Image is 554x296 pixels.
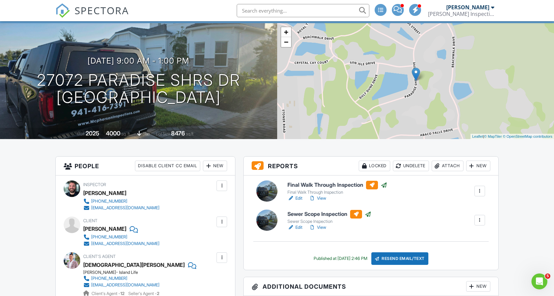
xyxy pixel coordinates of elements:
[135,161,200,171] div: Disable Client CC Email
[83,205,159,211] a: [EMAIL_ADDRESS][DOMAIN_NAME]
[371,252,428,265] div: Resend Email/Text
[77,131,85,136] span: Built
[237,4,369,17] input: Search everything...
[157,291,159,296] strong: 2
[314,256,367,261] div: Published at [DATE] 2:46 PM
[120,291,125,296] strong: 12
[466,281,490,292] div: New
[91,282,159,288] div: [EMAIL_ADDRESS][DOMAIN_NAME]
[55,3,70,18] img: The Best Home Inspection Software - Spectora
[55,9,129,23] a: SPECTORA
[470,134,554,139] div: |
[287,219,371,224] div: Sewer Scope Inspection
[56,157,235,175] h3: People
[171,130,185,137] div: 8476
[92,291,126,296] span: Client's Agent -
[503,134,552,138] a: © OpenStreetMap contributors
[287,210,371,224] a: Sewer Scope Inspection Sewer Scope Inspection
[244,157,498,175] h3: Reports
[83,254,116,259] span: Client's Agent
[83,182,106,187] span: Inspector
[83,270,196,275] div: [PERSON_NAME]- Island Life
[309,224,326,231] a: View
[121,131,131,136] span: sq. ft.
[287,190,387,195] div: Final Walk Through Inspection
[545,273,550,279] span: 5
[287,181,387,195] a: Final Walk Through Inspection Final Walk Through Inspection
[156,131,170,136] span: Lot Size
[428,11,494,17] div: McPherson Inspections
[186,131,194,136] span: sq.ft.
[446,4,489,11] div: [PERSON_NAME]
[484,134,502,138] a: © MapTiler
[83,224,126,234] div: [PERSON_NAME]
[466,161,490,171] div: New
[91,241,159,246] div: [EMAIL_ADDRESS][DOMAIN_NAME]
[472,134,483,138] a: Leaflet
[244,277,498,296] h3: Additional Documents
[393,161,429,171] div: Undelete
[83,275,191,282] a: [PHONE_NUMBER]
[86,130,99,137] div: 2025
[106,130,120,137] div: 4000
[287,181,387,189] h6: Final Walk Through Inspection
[83,218,97,223] span: Client
[359,161,390,171] div: Locked
[91,276,127,281] div: [PHONE_NUMBER]
[287,210,371,219] h6: Sewer Scope Inspection
[287,195,302,202] a: Edit
[432,161,463,171] div: Attach
[37,72,240,107] h1: 27072 Paradise Shrs Dr [GEOGRAPHIC_DATA]
[531,273,547,289] iframe: Intercom live chat
[83,282,191,288] a: [EMAIL_ADDRESS][DOMAIN_NAME]
[309,195,326,202] a: View
[83,188,126,198] div: [PERSON_NAME]
[91,205,159,211] div: [EMAIL_ADDRESS][DOMAIN_NAME]
[287,224,302,231] a: Edit
[91,199,127,204] div: [PHONE_NUMBER]
[83,198,159,205] a: [PHONE_NUMBER]
[83,234,159,240] a: [PHONE_NUMBER]
[75,3,129,17] span: SPECTORA
[281,37,291,47] a: Zoom out
[281,27,291,37] a: Zoom in
[83,260,185,270] a: [DEMOGRAPHIC_DATA][PERSON_NAME]
[143,131,150,136] span: slab
[88,56,189,65] h3: [DATE] 9:00 am - 1:00 pm
[203,161,227,171] div: New
[91,234,127,240] div: [PHONE_NUMBER]
[128,291,159,296] span: Seller's Agent -
[83,240,159,247] a: [EMAIL_ADDRESS][DOMAIN_NAME]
